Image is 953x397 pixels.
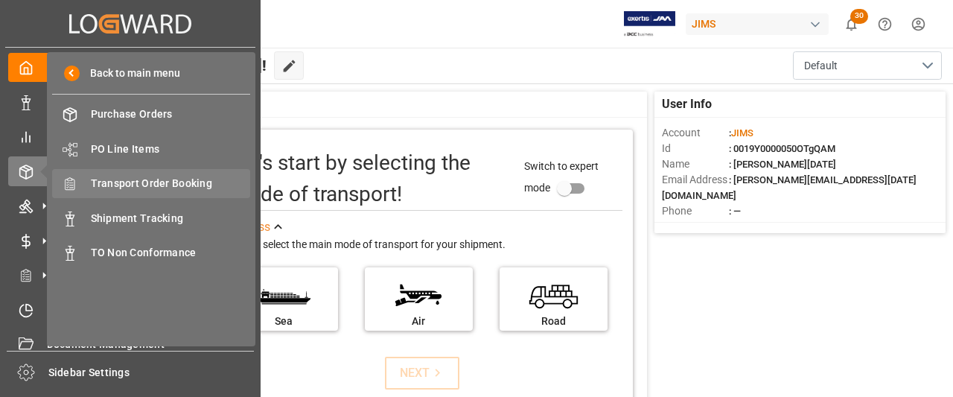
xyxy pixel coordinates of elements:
[52,203,250,232] a: Shipment Tracking
[729,221,766,232] span: : Shipper
[662,156,729,172] span: Name
[8,295,252,324] a: Timeslot Management V2
[238,314,331,329] div: Sea
[230,147,510,210] div: Let's start by selecting the mode of transport!
[230,236,622,254] div: Please select the main mode of transport for your shipment.
[48,365,255,381] span: Sidebar Settings
[91,211,251,226] span: Shipment Tracking
[372,314,465,329] div: Air
[524,160,599,194] span: Switch to expert mode
[662,172,729,188] span: Email Address
[835,7,868,41] button: show 30 new notifications
[662,174,917,201] span: : [PERSON_NAME][EMAIL_ADDRESS][DATE][DOMAIN_NAME]
[850,9,868,24] span: 30
[662,203,729,219] span: Phone
[729,159,836,170] span: : [PERSON_NAME][DATE]
[80,66,180,81] span: Back to main menu
[52,238,250,267] a: TO Non Conformance
[662,95,712,113] span: User Info
[662,219,729,235] span: Account Type
[662,125,729,141] span: Account
[729,127,753,139] span: :
[8,330,252,359] a: Document Management
[52,134,250,163] a: PO Line Items
[400,364,445,382] div: NEXT
[91,142,251,157] span: PO Line Items
[731,127,753,139] span: JIMS
[729,143,835,154] span: : 0019Y0000050OTgQAM
[662,141,729,156] span: Id
[804,58,838,74] span: Default
[8,122,252,151] a: My Reports
[793,51,942,80] button: open menu
[52,100,250,129] a: Purchase Orders
[624,11,675,37] img: Exertis%20JAM%20-%20Email%20Logo.jpg_1722504956.jpg
[385,357,459,390] button: NEXT
[729,206,741,217] span: : —
[91,245,251,261] span: TO Non Conformance
[8,87,252,116] a: Data Management
[52,169,250,198] a: Transport Order Booking
[868,7,902,41] button: Help Center
[91,176,251,191] span: Transport Order Booking
[507,314,600,329] div: Road
[686,10,835,38] button: JIMS
[686,13,829,35] div: JIMS
[91,107,251,122] span: Purchase Orders
[8,53,252,82] a: My Cockpit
